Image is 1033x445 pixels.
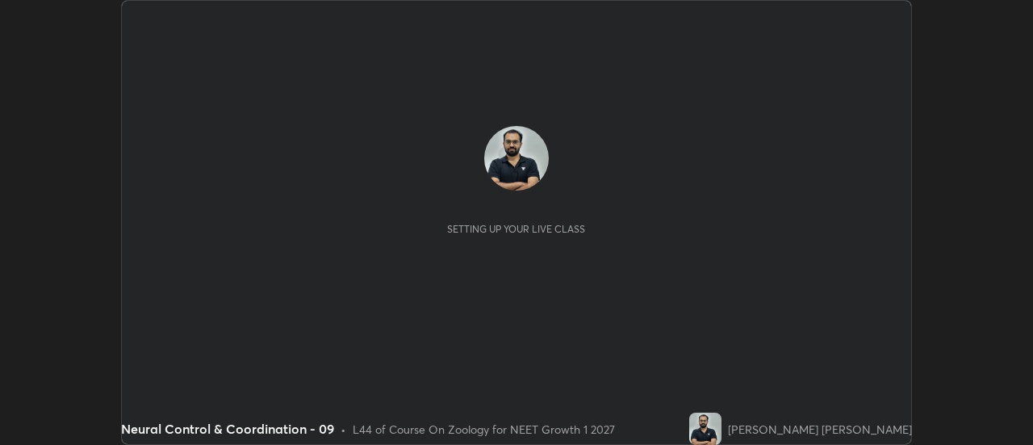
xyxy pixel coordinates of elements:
div: [PERSON_NAME] [PERSON_NAME] [728,421,912,438]
img: b085cb20fb0f4526aa32f9ad54b1e8dd.jpg [689,413,721,445]
div: • [341,421,346,438]
div: Setting up your live class [447,223,585,235]
img: b085cb20fb0f4526aa32f9ad54b1e8dd.jpg [484,126,549,191]
div: L44 of Course On Zoology for NEET Growth 1 2027 [353,421,615,438]
div: Neural Control & Coordination - 09 [121,419,334,439]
